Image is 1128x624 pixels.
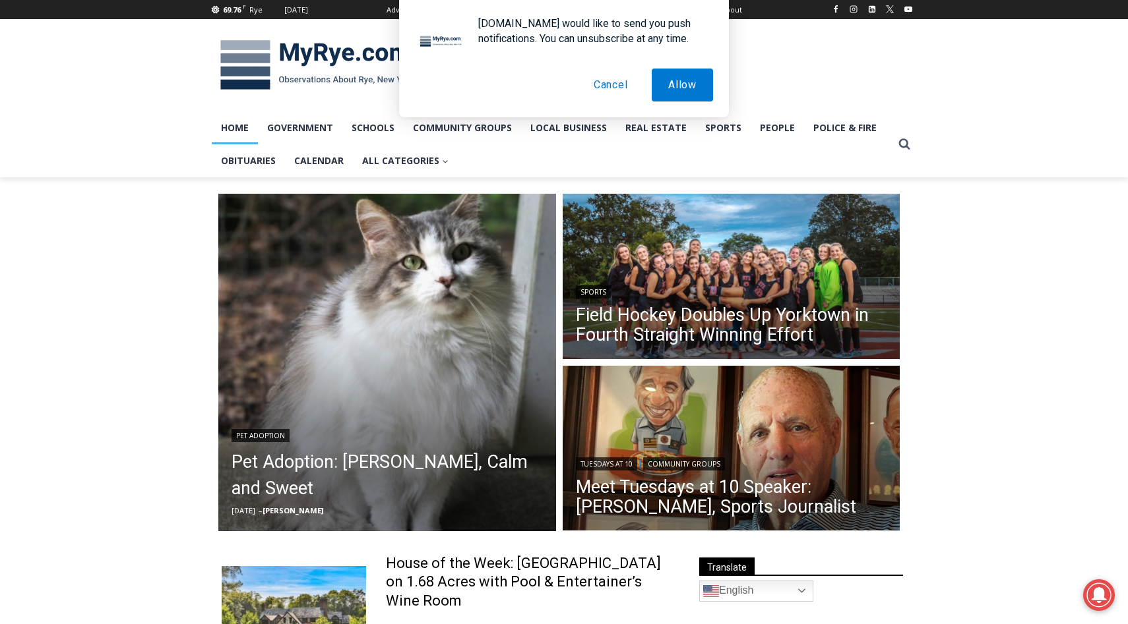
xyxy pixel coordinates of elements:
[232,429,290,442] a: Pet Adoption
[263,505,323,515] a: [PERSON_NAME]
[576,477,887,517] a: Meet Tuesdays at 10 Speaker: [PERSON_NAME], Sports Journalist
[699,557,755,575] span: Translate
[563,366,900,534] a: Read More Meet Tuesdays at 10 Speaker: Mark Mulvoy, Sports Journalist
[218,194,556,531] img: [PHOTO: Mona. Contributed.]
[212,111,893,178] nav: Primary Navigation
[652,69,713,101] button: Allow
[703,583,719,599] img: en
[804,111,886,144] a: Police & Fire
[386,554,675,611] a: House of the Week: [GEOGRAPHIC_DATA] on 1.68 Acres with Pool & Entertainer’s Wine Room
[696,111,751,144] a: Sports
[576,457,637,470] a: Tuesdays at 10
[353,144,458,177] a: All Categories
[577,69,644,101] button: Cancel
[342,111,404,144] a: Schools
[576,455,887,470] div: |
[258,111,342,144] a: Government
[576,285,611,298] a: Sports
[563,194,900,362] img: (PHOTO: The 2025 Rye Field Hockey team. Credit: Maureen Tsuchida.)
[415,16,468,69] img: notification icon
[521,111,616,144] a: Local Business
[285,144,353,177] a: Calendar
[362,154,449,168] span: All Categories
[563,194,900,362] a: Read More Field Hockey Doubles Up Yorktown in Fourth Straight Winning Effort
[893,132,916,156] button: View Search Form
[751,111,804,144] a: People
[563,366,900,534] img: (PHOTO: Mark Mulvoy at the Burning Tree Club in Bethesda, Maryland. Contributed.)
[404,111,521,144] a: Community Groups
[212,111,258,144] a: Home
[643,457,725,470] a: Community Groups
[576,305,887,345] a: Field Hockey Doubles Up Yorktown in Fourth Straight Winning Effort
[468,16,713,46] div: [DOMAIN_NAME] would like to send you push notifications. You can unsubscribe at any time.
[212,144,285,177] a: Obituaries
[699,581,813,602] a: English
[232,505,255,515] time: [DATE]
[616,111,696,144] a: Real Estate
[232,449,543,501] a: Pet Adoption: [PERSON_NAME], Calm and Sweet
[259,505,263,515] span: –
[218,194,556,531] a: Read More Pet Adoption: Mona, Calm and Sweet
